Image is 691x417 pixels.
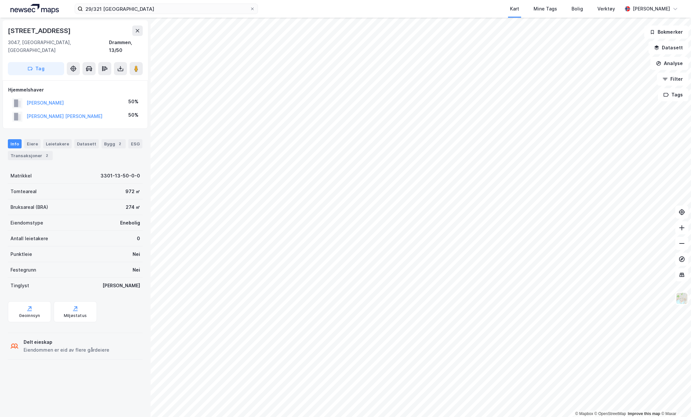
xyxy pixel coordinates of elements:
div: Drammen, 13/50 [109,39,143,54]
div: Hjemmelshaver [8,86,142,94]
div: Antall leietakere [10,235,48,242]
div: Kart [510,5,519,13]
button: Bokmerker [644,25,688,39]
div: 274 ㎡ [126,203,140,211]
div: Tinglyst [10,282,29,290]
button: Filter [657,73,688,86]
button: Analyse [650,57,688,70]
div: [PERSON_NAME] [633,5,670,13]
div: 2 [44,152,50,159]
div: Festegrunn [10,266,36,274]
div: Bolig [572,5,583,13]
div: [PERSON_NAME] [102,282,140,290]
button: Tags [658,88,688,101]
div: Mine Tags [534,5,557,13]
div: Nei [133,266,140,274]
div: Nei [133,250,140,258]
div: Info [8,139,22,148]
div: 50% [128,98,138,106]
a: Improve this map [628,411,660,416]
a: Mapbox [575,411,593,416]
div: Delt eieskap [24,338,109,346]
input: Søk på adresse, matrikkel, gårdeiere, leietakere eller personer [83,4,250,14]
div: 3301-13-50-0-0 [100,172,140,180]
div: Verktøy [597,5,615,13]
div: Punktleie [10,250,32,258]
div: ESG [128,139,142,148]
div: Enebolig [120,219,140,227]
div: Datasett [74,139,99,148]
div: Eiendomstype [10,219,43,227]
button: Datasett [648,41,688,54]
button: Tag [8,62,64,75]
div: 50% [128,111,138,119]
div: 972 ㎡ [125,188,140,195]
div: Bygg [101,139,126,148]
div: 3047, [GEOGRAPHIC_DATA], [GEOGRAPHIC_DATA] [8,39,109,54]
div: Transaksjoner [8,151,53,160]
div: Miljøstatus [64,313,87,318]
div: Eiendommen er eid av flere gårdeiere [24,346,109,354]
div: [STREET_ADDRESS] [8,25,72,36]
div: Tomteareal [10,188,37,195]
div: 0 [137,235,140,242]
div: Eiere [24,139,41,148]
a: OpenStreetMap [594,411,626,416]
iframe: Chat Widget [658,386,691,417]
img: logo.a4113a55bc3d86da70a041830d287a7e.svg [10,4,59,14]
div: Bruksareal (BRA) [10,203,48,211]
div: Leietakere [43,139,72,148]
div: Matrikkel [10,172,32,180]
img: Z [676,292,688,305]
div: Geoinnsyn [19,313,40,318]
div: 2 [117,141,123,147]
